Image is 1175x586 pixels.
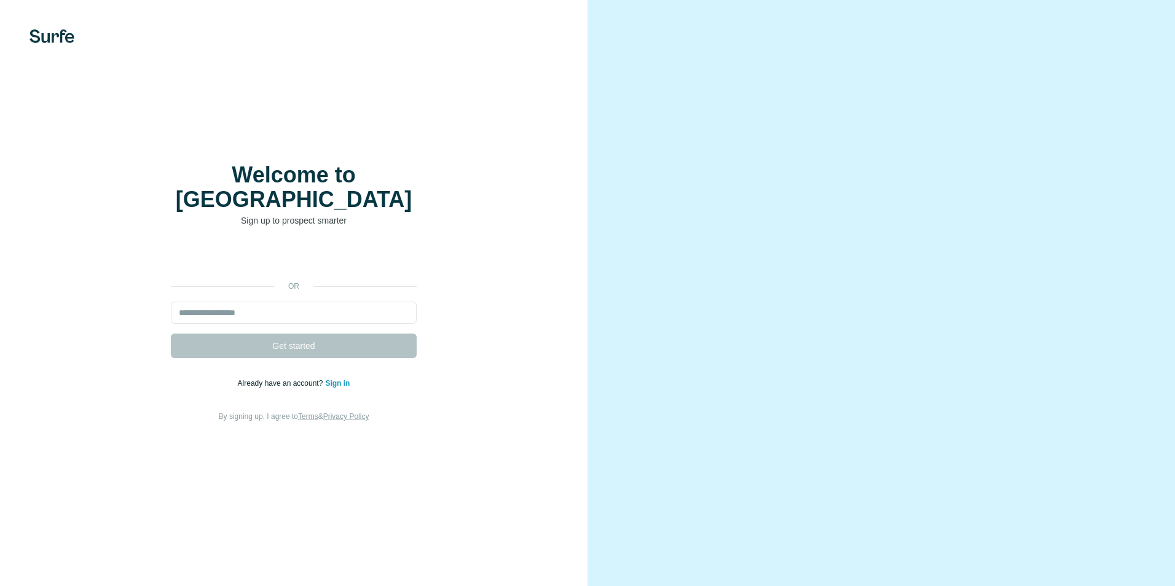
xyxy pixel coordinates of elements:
span: By signing up, I agree to & [219,412,369,421]
a: Terms [298,412,318,421]
p: Sign up to prospect smarter [171,214,417,227]
a: Sign in [325,379,350,388]
a: Privacy Policy [323,412,369,421]
p: or [274,281,313,292]
span: Already have an account? [238,379,326,388]
img: Surfe's logo [29,29,74,43]
h1: Welcome to [GEOGRAPHIC_DATA] [171,163,417,212]
iframe: Botão "Fazer login com o Google" [165,245,423,272]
